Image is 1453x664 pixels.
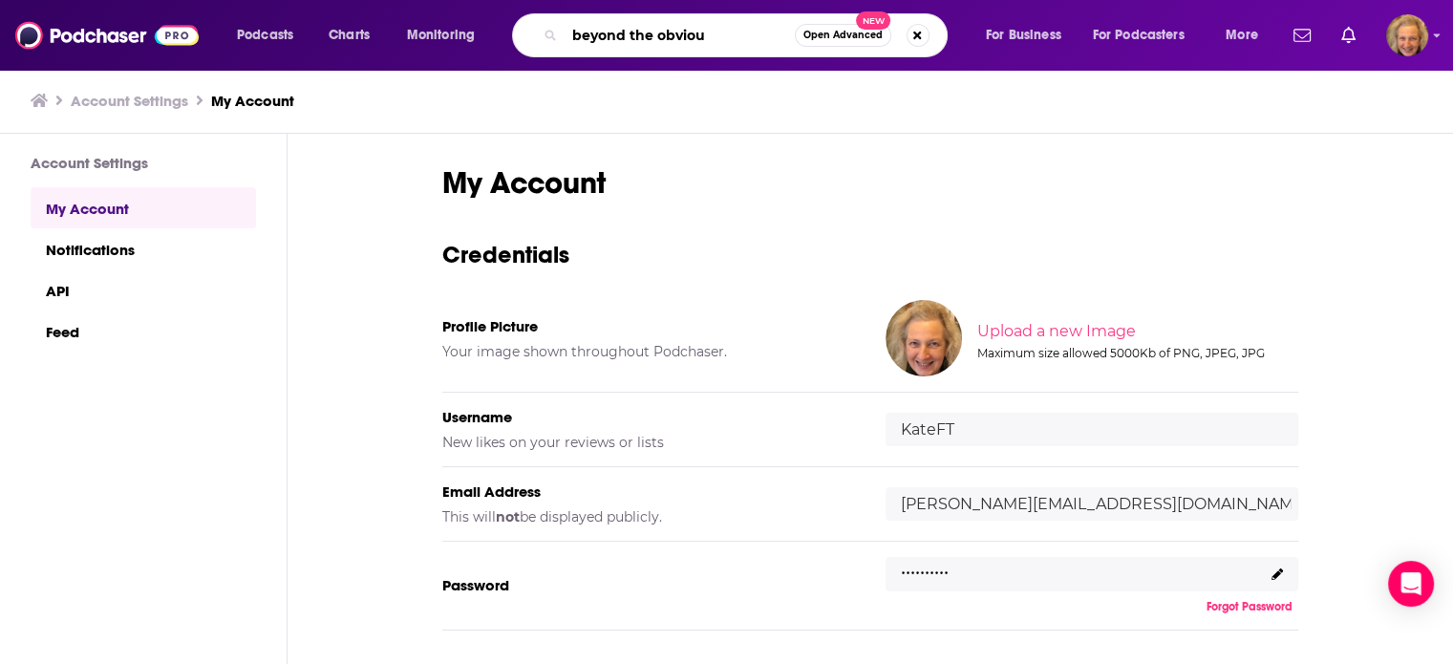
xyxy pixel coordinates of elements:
[31,269,256,311] a: API
[1334,19,1363,52] a: Show notifications dropdown
[886,300,962,376] img: Your profile image
[31,187,256,228] a: My Account
[442,508,855,525] h5: This will be displayed publicly.
[1386,14,1428,56] img: User Profile
[1080,20,1212,51] button: open menu
[71,92,188,110] a: Account Settings
[237,22,293,49] span: Podcasts
[1226,22,1258,49] span: More
[1386,14,1428,56] span: Logged in as KateFT
[1386,14,1428,56] button: Show profile menu
[329,22,370,49] span: Charts
[1212,20,1282,51] button: open menu
[442,317,855,335] h5: Profile Picture
[856,11,890,30] span: New
[901,552,949,580] p: ..........
[15,17,199,54] img: Podchaser - Follow, Share and Rate Podcasts
[886,413,1298,446] input: username
[977,346,1294,360] div: Maximum size allowed 5000Kb of PNG, JPEG, JPG
[442,164,1298,202] h1: My Account
[496,508,520,525] b: not
[394,20,500,51] button: open menu
[211,92,294,110] a: My Account
[224,20,318,51] button: open menu
[442,343,855,360] h5: Your image shown throughout Podchaser.
[972,20,1085,51] button: open menu
[1286,19,1318,52] a: Show notifications dropdown
[986,22,1061,49] span: For Business
[1201,599,1298,614] button: Forgot Password
[442,434,855,451] h5: New likes on your reviews or lists
[795,24,891,47] button: Open AdvancedNew
[31,154,256,172] h3: Account Settings
[31,228,256,269] a: Notifications
[31,311,256,352] a: Feed
[442,482,855,501] h5: Email Address
[565,20,795,51] input: Search podcasts, credits, & more...
[316,20,381,51] a: Charts
[886,487,1298,521] input: email
[442,408,855,426] h5: Username
[1388,561,1434,607] div: Open Intercom Messenger
[407,22,475,49] span: Monitoring
[530,13,966,57] div: Search podcasts, credits, & more...
[442,576,855,594] h5: Password
[442,240,1298,269] h3: Credentials
[803,31,883,40] span: Open Advanced
[1093,22,1185,49] span: For Podcasters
